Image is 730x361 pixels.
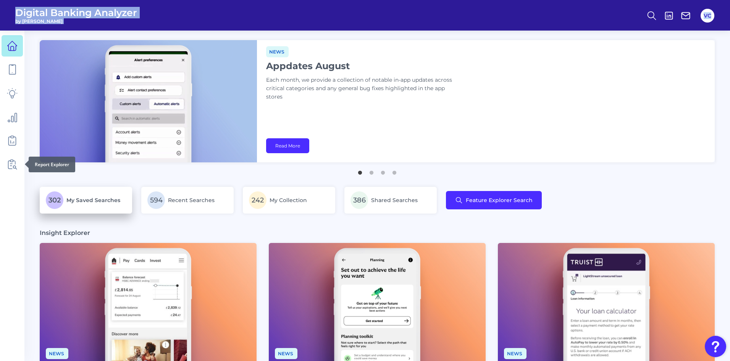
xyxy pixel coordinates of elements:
a: 594Recent Searches [141,187,234,214]
span: My Saved Searches [66,197,120,204]
span: News [504,348,527,359]
span: News [275,348,297,359]
span: Recent Searches [168,197,215,204]
button: 2 [368,167,375,175]
span: News [46,348,68,359]
span: My Collection [270,197,307,204]
a: News [266,48,289,55]
button: Feature Explorer Search [446,191,542,209]
button: 4 [391,167,398,175]
button: Open Resource Center [705,336,726,357]
p: Each month, we provide a collection of notable in-app updates across critical categories and any ... [266,76,457,101]
span: by [PERSON_NAME] [15,18,137,24]
a: Read More [266,138,309,153]
span: 242 [249,191,266,209]
h3: Insight Explorer [40,229,90,237]
a: News [275,350,297,357]
img: bannerImg [40,40,257,162]
span: 302 [46,191,63,209]
span: Feature Explorer Search [466,197,533,203]
span: Digital Banking Analyzer [15,7,137,18]
span: News [266,46,289,57]
a: 386Shared Searches [344,187,437,214]
button: 3 [379,167,387,175]
span: Shared Searches [371,197,418,204]
a: News [504,350,527,357]
span: 386 [350,191,368,209]
h1: Appdates August [266,60,457,71]
span: 594 [147,191,165,209]
a: 242My Collection [243,187,335,214]
div: Report Explorer [29,157,75,172]
a: News [46,350,68,357]
a: 302My Saved Searches [40,187,132,214]
button: VC [701,9,714,23]
button: 1 [356,167,364,175]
